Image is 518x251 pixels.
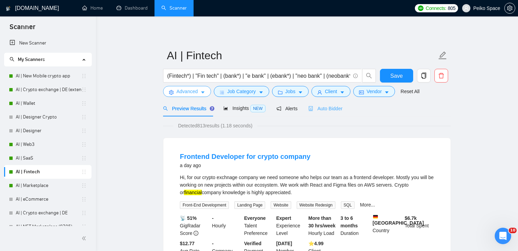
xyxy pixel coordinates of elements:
span: holder [81,128,87,134]
a: Frontend Developer for crypto company [180,153,310,160]
span: holder [81,73,87,79]
button: copy [417,69,431,83]
img: upwork-logo.png [418,5,423,11]
li: AI | Crypto exchange | DE [4,206,91,220]
div: GigRadar Score [178,214,211,237]
span: holder [81,87,87,92]
span: My Scanners [18,57,45,62]
span: folder [278,90,283,95]
span: copy [417,73,430,79]
button: settingAdvancedcaret-down [163,86,211,97]
a: AI | Crypto exchange | DE [16,206,81,220]
span: Detected 813 results (1.18 seconds) [173,122,257,129]
span: holder [81,101,87,106]
a: AI | Fintech [16,165,81,179]
a: AI | Crypto exchange | DE (extended) [16,83,81,97]
div: Hourly Load [307,214,339,237]
span: info-circle [194,231,198,236]
span: user [317,90,322,95]
button: barsJob Categorycaret-down [214,86,269,97]
span: Preview Results [163,106,212,111]
span: holder [81,210,87,216]
div: Experience Level [275,214,307,237]
span: robot [308,106,313,111]
li: AI | Crypto exchange | DE (extended) [4,83,91,97]
a: AI | SaaS [16,151,81,165]
span: caret-down [259,90,263,95]
span: Insights [223,105,265,111]
b: - [212,241,214,246]
span: edit [438,51,447,60]
div: Total Spent [403,214,435,237]
span: holder [81,183,87,188]
a: searchScanner [161,5,187,11]
li: AI | New Mobile crypto app [4,69,91,83]
span: Website Redesign [297,201,335,209]
span: search [163,106,168,111]
span: Website [271,201,291,209]
span: user [464,6,469,11]
b: 3 to 6 months [341,215,358,228]
span: delete [435,73,448,79]
b: [GEOGRAPHIC_DATA] [373,214,424,226]
button: idcardVendorcaret-down [353,86,395,97]
span: area-chart [223,106,228,111]
div: Talent Preference [243,214,275,237]
div: Hi, for our crypto exchnage company we need someone who helps our team as a frontend developer. M... [180,174,434,196]
span: caret-down [298,90,303,95]
a: More... [360,202,375,208]
li: AI | Marketplace [4,179,91,192]
a: homeHome [82,5,103,11]
span: Auto Bidder [308,106,342,111]
span: NEW [250,105,266,112]
a: AI | Marketplace [16,179,81,192]
b: 📡 51% [180,215,197,221]
iframe: Intercom live chat [495,228,511,244]
a: Reset All [400,88,419,95]
li: AI | NFT Marketplace (07.05) [4,220,91,234]
span: Alerts [276,106,298,111]
div: Tooltip anchor [209,105,215,112]
span: holder [81,197,87,202]
span: holder [81,142,87,147]
a: AI | New Mobile crypto app [16,69,81,83]
a: AI | Designer Crypto [16,110,81,124]
li: AI | Designer Crypto [4,110,91,124]
mark: financial [184,190,201,195]
li: AI | Designer [4,124,91,138]
span: Jobs [285,88,296,95]
span: info-circle [353,74,358,78]
button: search [362,69,376,83]
li: AI | Fintech [4,165,91,179]
span: Front-End Development [180,201,229,209]
a: AI | NFT Marketplace (07.05) [16,220,81,234]
a: AI | Web3 [16,138,81,151]
span: 10 [509,228,517,233]
input: Search Freelance Jobs... [167,72,350,80]
b: $ 6.7k [405,215,417,221]
li: AI | Web3 [4,138,91,151]
span: 805 [448,4,455,12]
b: [DATE] [276,241,292,246]
span: holder [81,224,87,229]
button: Save [380,69,413,83]
span: Connects: [426,4,446,12]
b: More than 30 hrs/week [308,215,335,228]
div: Country [371,214,404,237]
a: AI | Wallet [16,97,81,110]
span: caret-down [200,90,205,95]
span: holder [81,169,87,175]
b: Verified [244,241,262,246]
span: idcard [359,90,364,95]
span: bars [220,90,224,95]
span: Save [390,72,403,80]
span: Client [325,88,337,95]
span: My Scanners [10,57,45,62]
span: setting [169,90,174,95]
span: holder [81,155,87,161]
li: AI | SaaS [4,151,91,165]
a: AI | eCommerce [16,192,81,206]
span: SQL [341,201,355,209]
b: Everyone [244,215,266,221]
div: a day ago [180,161,310,170]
